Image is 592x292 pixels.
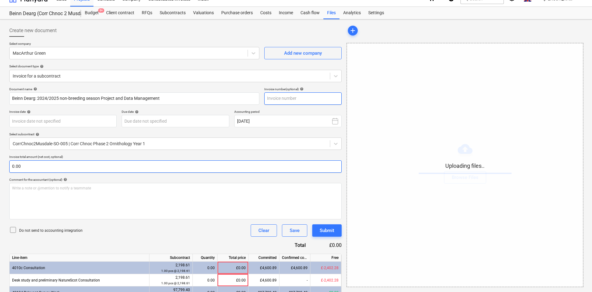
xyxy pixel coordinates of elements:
a: Income [275,7,297,19]
span: help [39,65,44,68]
div: Beinn Dearg (Corr Chnoc 2 Musdale) [9,11,74,17]
button: Save [282,224,307,237]
div: £-2,402.28 [310,274,341,286]
span: help [32,87,37,91]
input: Invoice number [264,92,342,105]
div: Add new company [284,49,322,57]
a: Cash flow [297,7,323,19]
a: Files [323,7,339,19]
div: Line-item [10,254,149,262]
div: Budget [81,7,102,19]
div: 0.00 [195,274,215,286]
p: Accounting period [234,110,342,115]
div: Quantity [193,254,218,262]
div: Total price [218,254,248,262]
div: Clear [258,226,269,235]
a: Costs [257,7,275,19]
div: Confirmed costs [279,254,310,262]
button: Add new company [264,47,342,59]
a: Valuations [189,7,218,19]
div: - [279,274,310,286]
span: help [134,110,139,114]
div: £4,600.89 [248,262,279,274]
a: Budget9+ [81,7,102,19]
button: [DATE] [234,115,342,127]
p: Invoice total amount (net cost, optional) [9,155,342,160]
a: Settings [365,7,388,19]
span: help [34,133,39,136]
div: Invoice number (optional) [264,87,342,91]
span: 4010c Consultation [12,266,45,270]
input: Document name [9,92,259,105]
div: Submit [320,226,334,235]
div: £4,600.89 [248,274,279,286]
button: Clear [251,224,277,237]
div: 2,198.61 [152,262,190,274]
p: Select company [9,42,259,47]
a: Client contract [102,7,138,19]
a: RFQs [138,7,156,19]
span: 9+ [98,8,104,13]
div: Comment for the accountant (optional) [9,178,342,182]
p: Do not send to accounting integration [19,228,83,233]
p: Uploading files.. [419,162,512,170]
div: £0.00 [218,262,248,274]
div: £0.00 [316,242,342,249]
button: Submit [312,224,342,237]
span: help [299,87,304,91]
div: Due date [122,110,229,114]
a: Purchase orders [218,7,257,19]
div: Free [310,254,341,262]
iframe: Chat Widget [561,262,592,292]
input: Invoice date not specified [9,115,117,127]
small: 1.00 pcs @ 2,198.61 [161,281,190,285]
span: help [26,110,31,114]
span: add [349,27,356,34]
input: Invoice total amount (net cost, optional) [9,160,342,173]
div: 2,198.61 [152,275,190,286]
div: Subcontract [149,254,193,262]
div: Total [261,242,316,249]
div: Document name [9,87,259,91]
div: 0.00 [195,262,215,274]
div: £4,600.89 [279,262,310,274]
a: Analytics [339,7,365,19]
small: 1.00 pcs @ 2,198.61 [161,269,190,273]
div: £-2,402.28 [310,262,341,274]
div: Invoice date [9,110,117,114]
div: Select document type [9,64,342,68]
div: Committed [248,254,279,262]
div: £0.00 [218,274,248,286]
input: Due date not specified [122,115,229,127]
div: Save [290,226,300,235]
div: Select subcontract [9,132,342,136]
a: Subcontracts [156,7,189,19]
span: help [62,178,67,181]
span: Create new document [9,27,57,34]
div: Uploading files..Browse Files [347,43,583,287]
span: Desk study and preliminary NatureScot Consultation [12,278,100,282]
